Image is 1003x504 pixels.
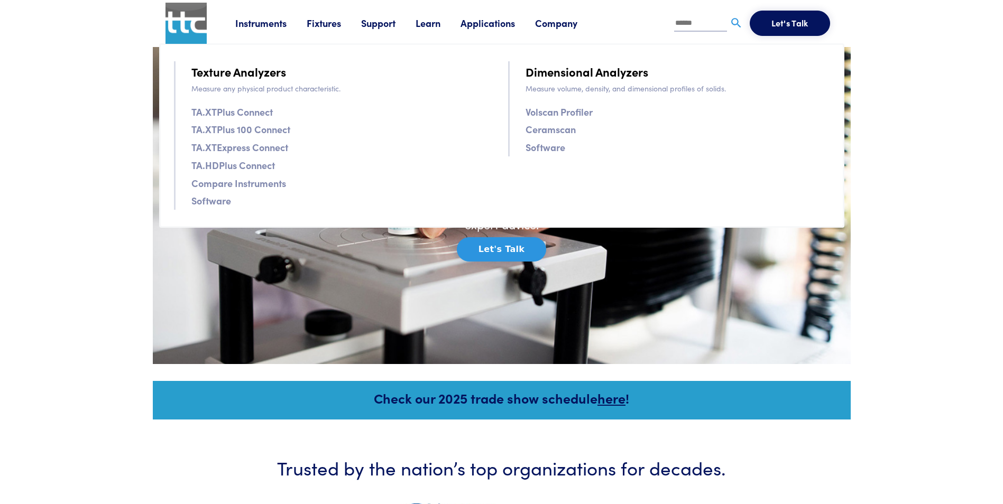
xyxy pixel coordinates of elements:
[535,16,597,30] a: Company
[191,175,286,191] a: Compare Instruments
[167,389,836,407] h5: Check our 2025 trade show schedule !
[191,62,286,81] a: Texture Analyzers
[307,16,361,30] a: Fixtures
[526,82,830,94] p: Measure volume, density, and dimensional profiles of solids.
[750,11,830,36] button: Let's Talk
[191,139,288,155] a: TA.XTExpress Connect
[526,104,593,119] a: Volscan Profiler
[457,237,546,262] button: Let's Talk
[191,104,273,119] a: TA.XTPlus Connect
[461,16,535,30] a: Applications
[361,16,416,30] a: Support
[191,157,275,173] a: TA.HDPlus Connect
[526,122,576,137] a: Ceramscan
[191,122,290,137] a: TA.XTPlus 100 Connect
[191,193,231,208] a: Software
[165,3,207,44] img: ttc_logo_1x1_v1.0.png
[235,16,307,30] a: Instruments
[191,82,495,94] p: Measure any physical product characteristic.
[526,62,648,81] a: Dimensional Analyzers
[526,139,565,155] a: Software
[597,389,625,407] a: here
[185,454,819,480] h3: Trusted by the nation’s top organizations for decades.
[416,16,461,30] a: Learn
